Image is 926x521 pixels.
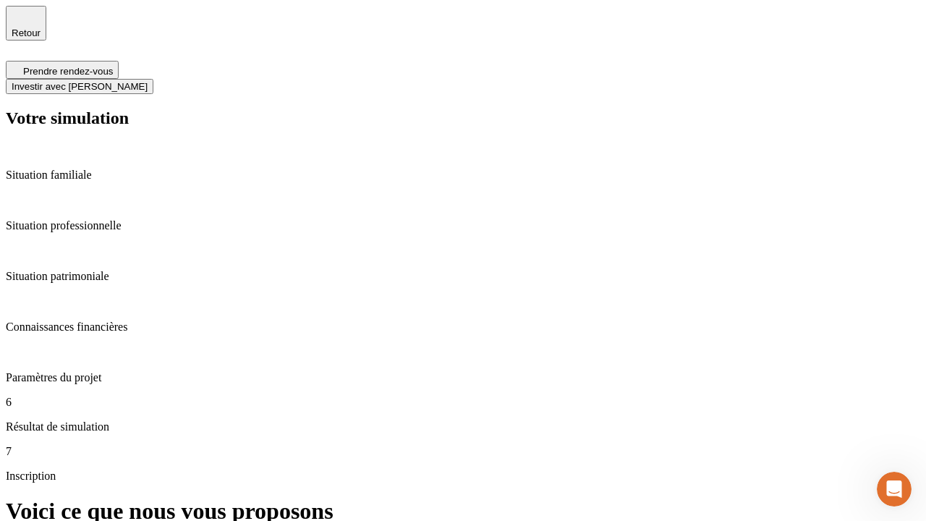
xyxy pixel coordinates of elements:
[6,445,920,458] p: 7
[6,321,920,334] p: Connaissances financières
[877,472,912,507] iframe: Intercom live chat
[12,27,41,38] span: Retour
[6,61,119,79] button: Prendre rendez-vous
[6,396,920,409] p: 6
[6,6,46,41] button: Retour
[12,81,148,92] span: Investir avec [PERSON_NAME]
[6,270,920,283] p: Situation patrimoniale
[6,420,920,433] p: Résultat de simulation
[6,371,920,384] p: Paramètres du projet
[6,470,920,483] p: Inscription
[23,66,113,77] span: Prendre rendez-vous
[6,219,920,232] p: Situation professionnelle
[6,169,920,182] p: Situation familiale
[6,79,153,94] button: Investir avec [PERSON_NAME]
[6,109,920,128] h2: Votre simulation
